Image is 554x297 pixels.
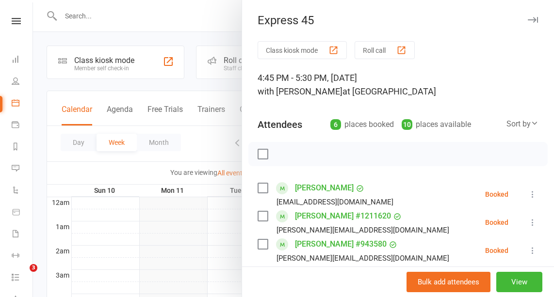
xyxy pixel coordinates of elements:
div: [PERSON_NAME][EMAIL_ADDRESS][DOMAIN_NAME] [277,224,449,236]
div: places available [402,118,471,131]
div: places booked [330,118,394,131]
div: [PERSON_NAME][EMAIL_ADDRESS][DOMAIN_NAME] [277,252,449,265]
a: Reports [12,137,33,158]
a: [PERSON_NAME] #1211620 [295,208,391,224]
span: 3 [30,264,37,272]
a: Dashboard [12,49,33,71]
a: [PERSON_NAME] [PERSON_NAME] [295,265,396,296]
button: Class kiosk mode [258,41,347,59]
a: Calendar [12,93,33,115]
a: [PERSON_NAME] #943580 [295,236,387,252]
div: Express 45 [242,14,554,27]
div: Booked [485,247,508,254]
span: at [GEOGRAPHIC_DATA] [342,86,436,96]
div: 4:45 PM - 5:30 PM, [DATE] [258,71,538,98]
a: [PERSON_NAME] [295,180,354,196]
div: [EMAIL_ADDRESS][DOMAIN_NAME] [277,196,393,208]
iframe: Intercom live chat [10,264,33,287]
a: People [12,71,33,93]
div: Attendees [258,118,302,131]
button: Bulk add attendees [407,272,490,292]
span: with [PERSON_NAME] [258,86,342,96]
div: 10 [402,119,412,130]
button: View [496,272,542,292]
div: Sort by [506,118,538,130]
button: Roll call [355,41,415,59]
div: Booked [485,219,508,226]
a: Product Sales [12,202,33,224]
div: Booked [485,191,508,198]
a: Payments [12,115,33,137]
div: 6 [330,119,341,130]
